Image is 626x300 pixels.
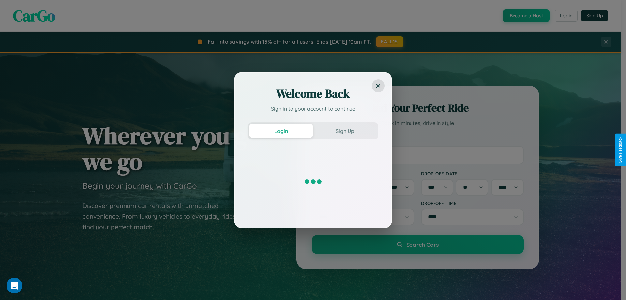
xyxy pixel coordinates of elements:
button: Login [249,124,313,138]
h2: Welcome Back [248,86,378,102]
button: Sign Up [313,124,377,138]
div: Give Feedback [618,137,623,163]
iframe: Intercom live chat [7,278,22,293]
p: Sign in to your account to continue [248,105,378,113]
